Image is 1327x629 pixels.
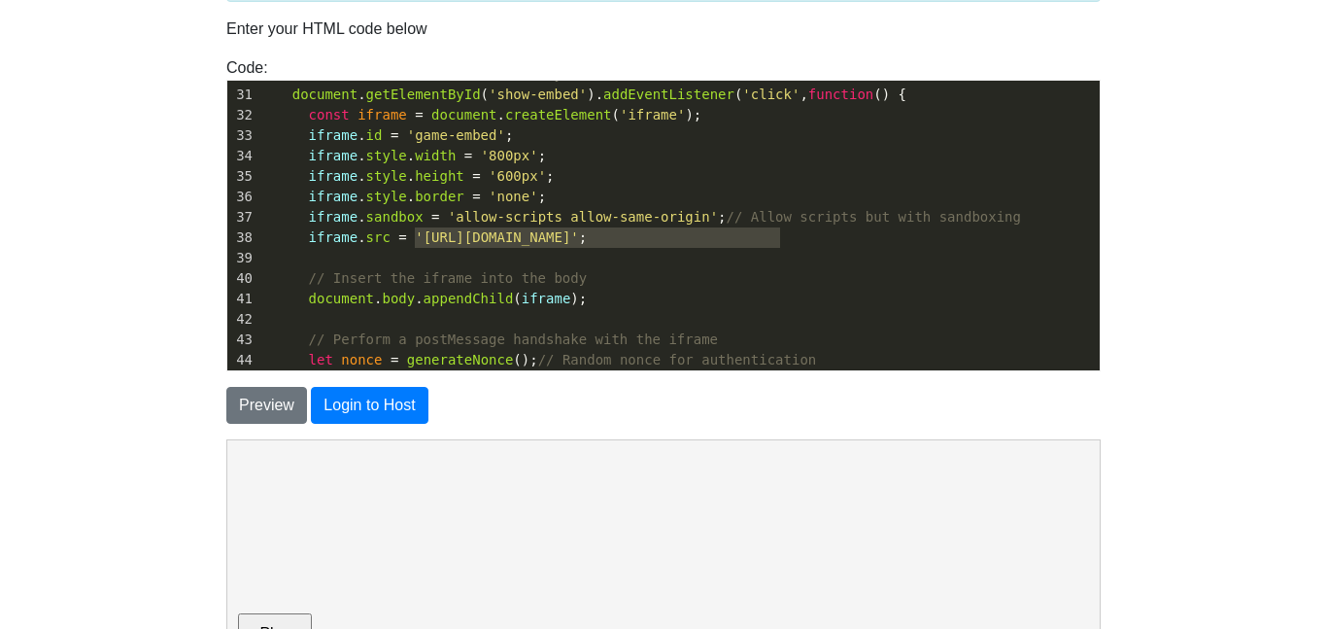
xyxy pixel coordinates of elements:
span: iframe [309,168,358,184]
span: // Random nonce for authentication [538,352,817,367]
span: . . ; [259,148,546,163]
span: style [366,168,407,184]
div: 32 [227,105,255,125]
span: style [366,189,407,204]
span: iframe [309,229,358,245]
span: 'game-embed' [407,127,505,143]
span: = [415,107,423,122]
span: // Allow scripts but with sandboxing [727,209,1021,225]
span: . ; [259,127,513,143]
span: 'click' [742,87,800,102]
span: '600px' [489,168,546,184]
span: iframe [522,291,571,306]
span: 'allow-scripts allow-same-origin' [448,209,718,225]
span: src [366,229,391,245]
span: getElementById [366,87,481,102]
span: addEventListener [603,87,734,102]
span: = [472,168,480,184]
span: (); [259,352,816,367]
span: '[URL][DOMAIN_NAME]' [415,229,579,245]
button: Login to Host [311,387,427,424]
span: const [309,107,350,122]
div: 36 [227,187,255,207]
span: function [808,87,873,102]
div: 44 [227,350,255,370]
span: iframe [357,107,407,122]
span: height [415,168,464,184]
span: . ; [259,229,587,245]
span: . ( ). ( , () { [259,87,906,102]
span: '800px' [481,148,538,163]
div: 37 [227,207,255,227]
span: = [391,352,398,367]
span: // Perform a postMessage handshake with the iframe [309,332,718,347]
span: iframe [309,148,358,163]
div: 31 [227,85,255,105]
span: border [415,189,464,204]
div: 33 [227,125,255,146]
span: = [472,189,480,204]
span: generateNonce [407,352,514,367]
span: = [464,148,472,163]
span: // Insert the iframe into the body [309,270,588,286]
span: 'show-embed' [489,87,587,102]
span: nonce [341,352,382,367]
span: iframe [309,189,358,204]
span: createElement [505,107,612,122]
div: 35 [227,166,255,187]
span: document [292,87,357,102]
span: . . ( ); [259,291,587,306]
span: width [415,148,456,163]
span: = [391,127,398,143]
div: 42 [227,309,255,330]
span: id [366,127,383,143]
div: 40 [227,268,255,289]
button: Preview [226,387,307,424]
p: Enter your HTML code below [226,17,1101,41]
span: = [431,209,439,225]
div: Code: [212,56,1115,371]
span: . . ; [259,189,546,204]
div: 41 [227,289,255,309]
div: 43 [227,330,255,350]
span: style [366,148,407,163]
span: . ; [259,209,1021,225]
span: iframe [309,209,358,225]
div: 34 [227,146,255,166]
span: . . ; [259,168,555,184]
span: sandbox [366,209,424,225]
span: document [431,107,496,122]
div: 39 [227,248,255,268]
div: 38 [227,227,255,248]
span: 'iframe' [620,107,685,122]
span: iframe [309,127,358,143]
span: . ( ); [259,107,701,122]
span: document [309,291,374,306]
span: let [309,352,333,367]
button: Play [11,173,84,214]
span: = [398,229,406,245]
span: body [382,291,415,306]
span: 'none' [489,189,538,204]
span: appendChild [424,291,514,306]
